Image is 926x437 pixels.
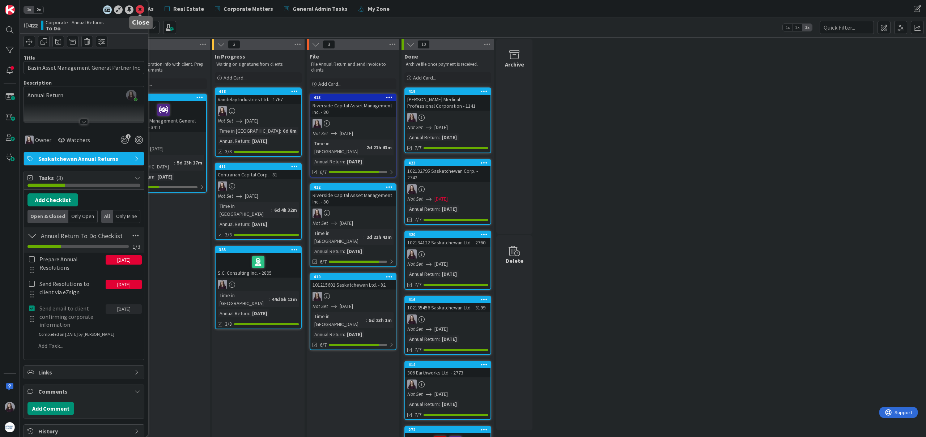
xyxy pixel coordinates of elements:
[408,232,490,237] div: 420
[218,106,227,116] img: BC
[27,210,68,223] div: Open & Closed
[101,210,113,223] div: All
[344,158,345,166] span: :
[24,80,52,86] span: Description
[219,164,301,169] div: 411
[24,6,34,13] span: 1x
[407,133,439,141] div: Annual Return
[439,400,440,408] span: :
[323,40,335,49] span: 3
[313,247,344,255] div: Annual Return
[407,124,423,130] i: Not Set
[27,193,78,206] button: Add Checklist
[439,205,440,213] span: :
[38,387,131,396] span: Comments
[310,184,396,190] div: 412
[106,304,142,314] div: [DATE]
[405,303,490,312] div: 102135456 Saskatchewan Ltd. - 3199
[215,53,245,60] span: In Progress
[160,2,208,15] a: Real Estate
[310,274,396,290] div: 410101215602 Saskatchewan Ltd. - 82
[173,4,204,13] span: Real Estate
[225,231,232,239] span: 3/3
[225,320,232,328] span: 3/3
[434,260,448,268] span: [DATE]
[405,160,490,182] div: 423102132795 Saskatchewan Corp. - 2742
[27,402,74,415] button: Add Comment
[320,168,327,176] span: 6/7
[121,94,206,101] div: 422
[310,280,396,290] div: 101215602 Saskatchewan Ltd. - 82
[216,163,301,179] div: 411Contrarian Capital Corp. - 81
[313,229,364,245] div: Time in [GEOGRAPHIC_DATA]
[219,247,301,252] div: 355
[24,61,144,74] input: type card name here...
[318,81,341,87] span: Add Card...
[439,335,440,343] span: :
[407,249,417,259] img: BC
[439,270,440,278] span: :
[219,89,301,94] div: 418
[320,341,327,349] span: 6/7
[434,325,448,333] span: [DATE]
[216,61,300,67] p: Waiting on signatures from clients.
[345,247,364,255] div: [DATE]
[122,61,205,73] p: Confirm corporation info with client. Prep and send documents.
[216,88,301,95] div: 418
[368,4,390,13] span: My Zone
[216,181,301,191] div: BC
[5,402,15,412] img: BC
[46,20,104,25] span: Corporate - Annual Returns
[407,400,439,408] div: Annual Return
[270,295,299,303] div: 44d 5h 13m
[440,205,459,213] div: [DATE]
[218,117,233,124] i: Not Set
[434,195,448,203] span: [DATE]
[216,170,301,179] div: Contrarian Capital Corp. - 81
[405,427,490,433] div: 272
[405,88,490,95] div: 419
[407,380,417,389] img: BC
[218,202,271,218] div: Time in [GEOGRAPHIC_DATA]
[364,143,365,151] span: :
[405,160,490,166] div: 423
[249,309,250,317] span: :
[280,127,281,135] span: :
[407,391,423,397] i: Not Set
[218,309,249,317] div: Annual Return
[310,292,396,301] div: BC
[250,220,269,228] div: [DATE]
[216,88,301,104] div: 418Vandelay Industries Ltd. - 1767
[124,95,206,100] div: 422
[340,303,353,310] span: [DATE]
[250,309,269,317] div: [DATE]
[269,295,270,303] span: :
[405,113,490,122] div: BC
[280,2,352,15] a: General Admin Tasks
[38,368,131,377] span: Links
[407,270,439,278] div: Annual Return
[38,229,126,242] input: Add Checklist...
[25,136,34,144] img: BC
[405,296,490,312] div: 416102135456 Saskatchewan Ltd. - 3199
[413,74,436,81] span: Add Card...
[406,61,490,67] p: Archive file once payment is received.
[408,297,490,302] div: 416
[310,190,396,206] div: Riverside Capital Asset Management Inc. - 80
[216,280,301,289] div: BC
[38,154,131,163] span: Saskatchewan Annual Returns
[216,247,301,278] div: 355S.C. Consulting Inc. - 2895
[39,304,103,329] p: Send email to client confirming corporate information
[216,253,301,278] div: S.C. Consulting Inc. - 2895
[218,291,269,307] div: Time in [GEOGRAPHIC_DATA]
[46,25,104,31] b: To Do
[39,280,103,296] p: Send Resolutions to client via eZsign
[405,184,490,194] div: BC
[310,53,319,60] span: File
[407,261,423,267] i: Not Set
[415,216,421,223] span: 7/7
[68,210,97,223] div: Only Open
[405,368,490,377] div: 306 Earthworks Ltd. - 2773
[320,258,327,266] span: 6/7
[224,74,247,81] span: Add Card...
